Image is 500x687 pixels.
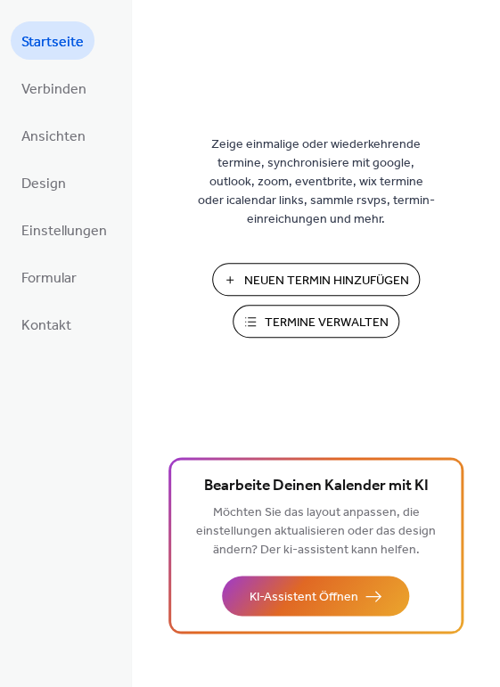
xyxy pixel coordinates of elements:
[21,265,77,292] span: Formular
[11,163,77,201] a: Design
[244,272,409,290] span: Neuen Termin Hinzufügen
[11,69,97,107] a: Verbinden
[11,21,94,60] a: Startseite
[11,210,118,249] a: Einstellungen
[11,305,82,343] a: Kontakt
[11,258,87,296] a: Formular
[21,170,66,198] span: Design
[21,29,84,56] span: Startseite
[265,314,389,332] span: Termine Verwalten
[21,123,86,151] span: Ansichten
[203,474,428,499] span: Bearbeite Deinen Kalender mit KI
[222,576,409,616] button: KI-Assistent Öffnen
[196,501,436,562] span: Möchten Sie das layout anpassen, die einstellungen aktualisieren oder das design ändern? Der ki-a...
[249,588,357,607] span: KI-Assistent Öffnen
[11,116,96,154] a: Ansichten
[21,76,86,103] span: Verbinden
[233,305,399,338] button: Termine Verwalten
[21,217,107,245] span: Einstellungen
[196,135,437,229] span: Zeige einmalige oder wiederkehrende termine, synchronisiere mit google, outlook, zoom, eventbrite...
[21,312,71,339] span: Kontakt
[212,263,420,296] button: Neuen Termin Hinzufügen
